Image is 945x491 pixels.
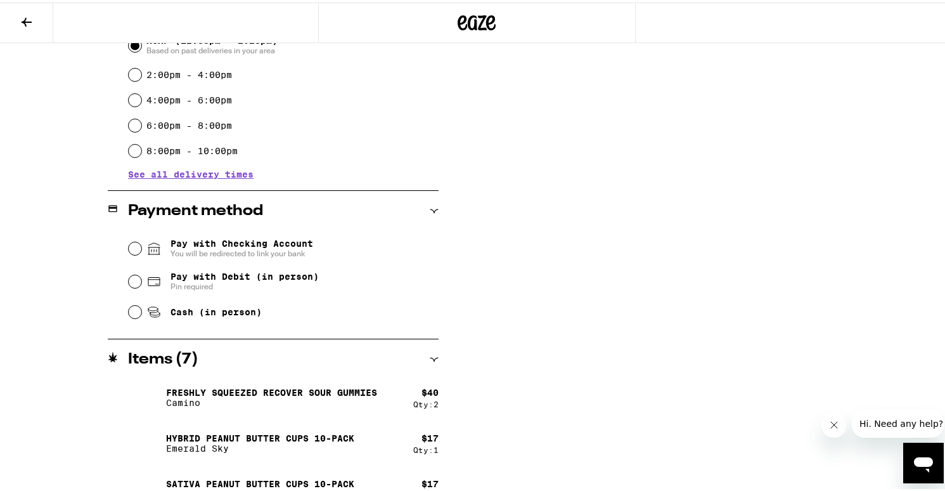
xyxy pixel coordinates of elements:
span: Based on past deliveries in your area [146,43,278,53]
span: Cash (in person) [170,304,262,315]
span: You will be redirected to link your bank [170,246,313,256]
p: Emerald Sky [166,441,354,451]
div: Qty: 2 [413,398,439,406]
div: Qty: 1 [413,443,439,452]
p: Sativa Peanut Butter Cups 10-Pack [166,476,354,487]
h2: Payment method [128,201,263,216]
p: Hybrid Peanut Butter Cups 10-Pack [166,431,354,441]
img: Hybrid Peanut Butter Cups 10-Pack [128,423,164,459]
span: ASAP (12:33pm - 1:28pm) [146,33,278,53]
img: Freshly Squeezed Recover Sour Gummies [128,377,164,413]
iframe: Message from company [852,407,944,435]
iframe: Button to launch messaging window [903,440,944,481]
button: See all delivery times [128,167,254,176]
span: Pay with Debit (in person) [170,269,319,279]
div: $ 17 [421,431,439,441]
span: Pin required [170,279,319,289]
iframe: Close message [821,410,847,435]
label: 8:00pm - 10:00pm [146,143,238,154]
div: $ 40 [421,385,439,395]
p: Freshly Squeezed Recover Sour Gummies [166,385,377,395]
label: 4:00pm - 6:00pm [146,93,232,103]
label: 2:00pm - 4:00pm [146,67,232,77]
div: $ 17 [421,476,439,487]
span: Pay with Checking Account [170,236,313,256]
h2: Items ( 7 ) [128,350,198,365]
label: 6:00pm - 8:00pm [146,118,232,128]
p: Camino [166,395,377,405]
